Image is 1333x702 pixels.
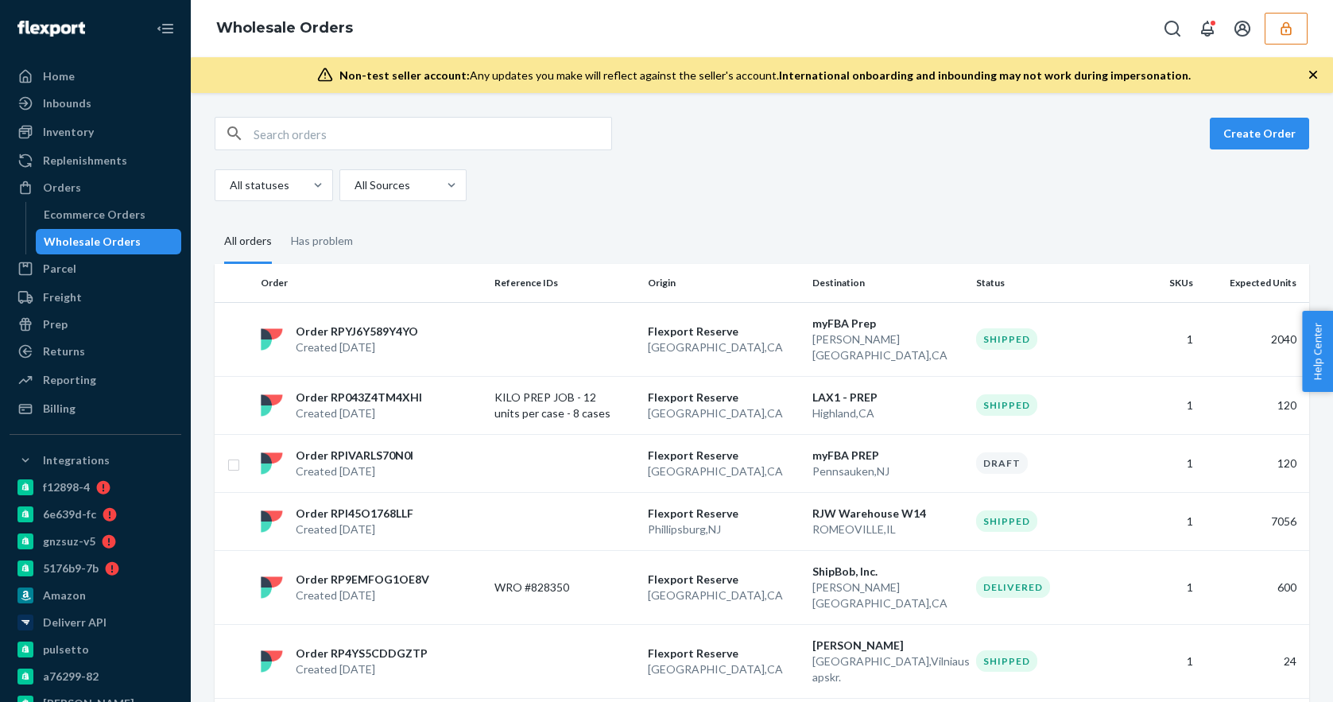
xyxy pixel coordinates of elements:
[36,229,182,254] a: Wholesale Orders
[43,180,81,196] div: Orders
[43,372,96,388] div: Reporting
[779,68,1191,82] span: International onboarding and inbounding may not work during impersonation.
[296,646,428,661] p: Order RP4YS5CDDGZTP
[261,576,283,599] img: flexport logo
[261,510,283,533] img: flexport logo
[43,615,107,630] div: Deliverr API
[648,522,800,537] p: Phillipsburg , NJ
[43,669,99,685] div: a76299-82
[10,475,181,500] a: f12898-4
[648,588,800,603] p: [GEOGRAPHIC_DATA] , CA
[10,502,181,527] a: 6e639d-fc
[353,177,355,193] input: All Sources
[976,510,1037,532] div: Shipped
[296,339,418,355] p: Created [DATE]
[1123,302,1199,376] td: 1
[43,479,90,495] div: f12898-4
[1199,376,1309,434] td: 120
[216,19,353,37] a: Wholesale Orders
[1226,13,1258,45] button: Open account menu
[812,580,964,611] p: [PERSON_NAME][GEOGRAPHIC_DATA] , CA
[10,256,181,281] a: Parcel
[261,328,283,351] img: flexport logo
[10,610,181,635] a: Deliverr API
[296,463,413,479] p: Created [DATE]
[43,261,76,277] div: Parcel
[648,390,800,405] p: Flexport Reserve
[261,452,283,475] img: flexport logo
[43,533,95,549] div: gnzsuz-v5
[1192,13,1223,45] button: Open notifications
[648,661,800,677] p: [GEOGRAPHIC_DATA] , CA
[648,324,800,339] p: Flexport Reserve
[296,448,413,463] p: Order RPIVARLS70N0I
[339,68,470,82] span: Non-test seller account:
[1199,302,1309,376] td: 2040
[43,506,96,522] div: 6e639d-fc
[1157,13,1188,45] button: Open Search Box
[203,6,366,52] ol: breadcrumbs
[296,572,429,588] p: Order RP9EMFOG1OE8V
[648,646,800,661] p: Flexport Reserve
[296,390,422,405] p: Order RP043Z4TM4XHI
[296,506,413,522] p: Order RPI45O1768LLF
[10,91,181,116] a: Inbounds
[648,506,800,522] p: Flexport Reserve
[976,452,1028,474] div: Draft
[1123,434,1199,492] td: 1
[43,452,110,468] div: Integrations
[10,312,181,337] a: Prep
[296,588,429,603] p: Created [DATE]
[10,583,181,608] a: Amazon
[149,13,181,45] button: Close Navigation
[228,177,230,193] input: All statuses
[10,448,181,473] button: Integrations
[970,264,1123,302] th: Status
[36,202,182,227] a: Ecommerce Orders
[43,316,68,332] div: Prep
[648,448,800,463] p: Flexport Reserve
[44,234,141,250] div: Wholesale Orders
[43,124,94,140] div: Inventory
[10,119,181,145] a: Inventory
[812,506,964,522] p: RJW Warehouse W14
[254,118,611,149] input: Search orders
[43,343,85,359] div: Returns
[976,328,1037,350] div: Shipped
[43,68,75,84] div: Home
[296,661,428,677] p: Created [DATE]
[1199,550,1309,624] td: 600
[812,390,964,405] p: LAX1 - PREP
[648,405,800,421] p: [GEOGRAPHIC_DATA] , CA
[1123,264,1199,302] th: SKUs
[812,654,964,685] p: [GEOGRAPHIC_DATA] , Vilniaus apskr.
[254,264,488,302] th: Order
[43,588,86,603] div: Amazon
[812,638,964,654] p: [PERSON_NAME]
[1199,492,1309,550] td: 7056
[812,448,964,463] p: myFBA PREP
[43,560,99,576] div: 5176b9-7b
[10,339,181,364] a: Returns
[812,463,964,479] p: Pennsauken , NJ
[296,324,418,339] p: Order RPYJ6Y589Y4YO
[43,642,89,657] div: pulsetto
[43,95,91,111] div: Inbounds
[10,664,181,689] a: a76299-82
[812,316,964,332] p: myFBA Prep
[10,64,181,89] a: Home
[296,522,413,537] p: Created [DATE]
[224,220,272,264] div: All orders
[648,339,800,355] p: [GEOGRAPHIC_DATA] , CA
[1199,434,1309,492] td: 120
[641,264,806,302] th: Origin
[10,556,181,581] a: 5176b9-7b
[806,264,971,302] th: Destination
[296,405,422,421] p: Created [DATE]
[10,175,181,200] a: Orders
[812,405,964,421] p: Highland , CA
[1123,492,1199,550] td: 1
[44,207,145,223] div: Ecommerce Orders
[43,289,82,305] div: Freight
[10,367,181,393] a: Reporting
